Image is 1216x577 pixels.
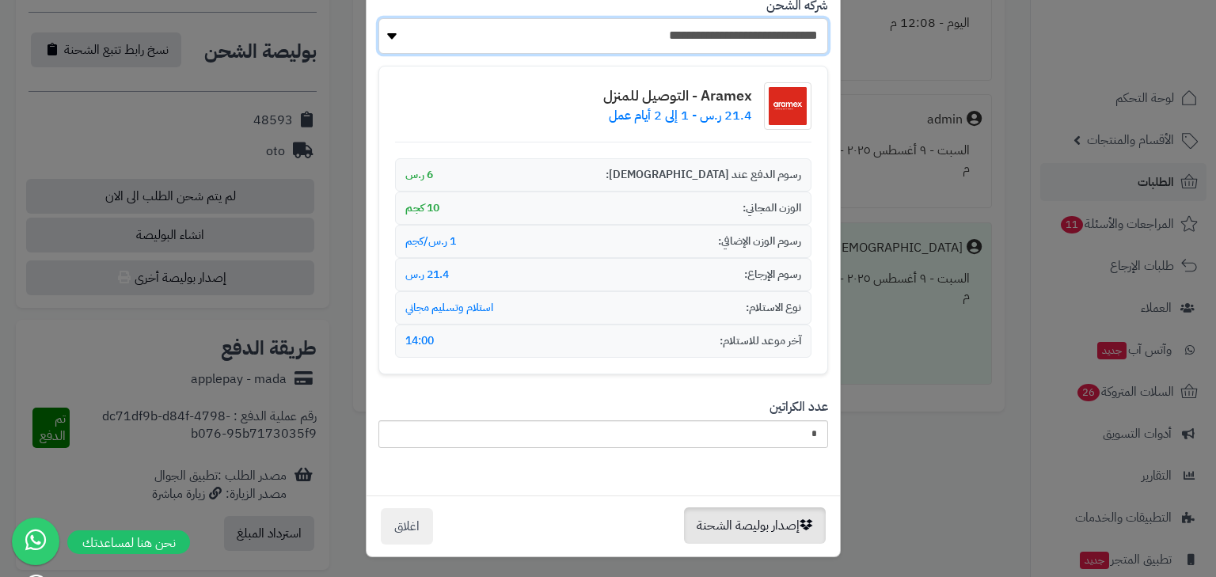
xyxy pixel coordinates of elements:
span: رسوم الوزن الإضافي: [718,233,801,249]
span: رسوم الإرجاع: [744,267,801,283]
h4: Aramex - التوصيل للمنزل [603,88,752,104]
span: 14:00 [405,333,434,349]
span: آخر موعد للاستلام: [720,333,801,349]
label: عدد الكراتين [769,398,828,416]
span: نوع الاستلام: [746,300,801,316]
span: رسوم الدفع عند [DEMOGRAPHIC_DATA]: [606,167,801,183]
button: اغلاق [381,508,433,545]
p: 21.4 ر.س - 1 إلى 2 أيام عمل [603,107,752,125]
button: إصدار بوليصة الشحنة [684,507,826,544]
span: 1 ر.س/كجم [405,233,456,249]
span: 21.4 ر.س [405,267,449,283]
span: استلام وتسليم مجاني [405,300,493,316]
span: 10 كجم [405,200,439,216]
img: شعار شركة الشحن [764,82,811,130]
span: 6 ر.س [405,167,433,183]
span: الوزن المجاني: [743,200,801,216]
